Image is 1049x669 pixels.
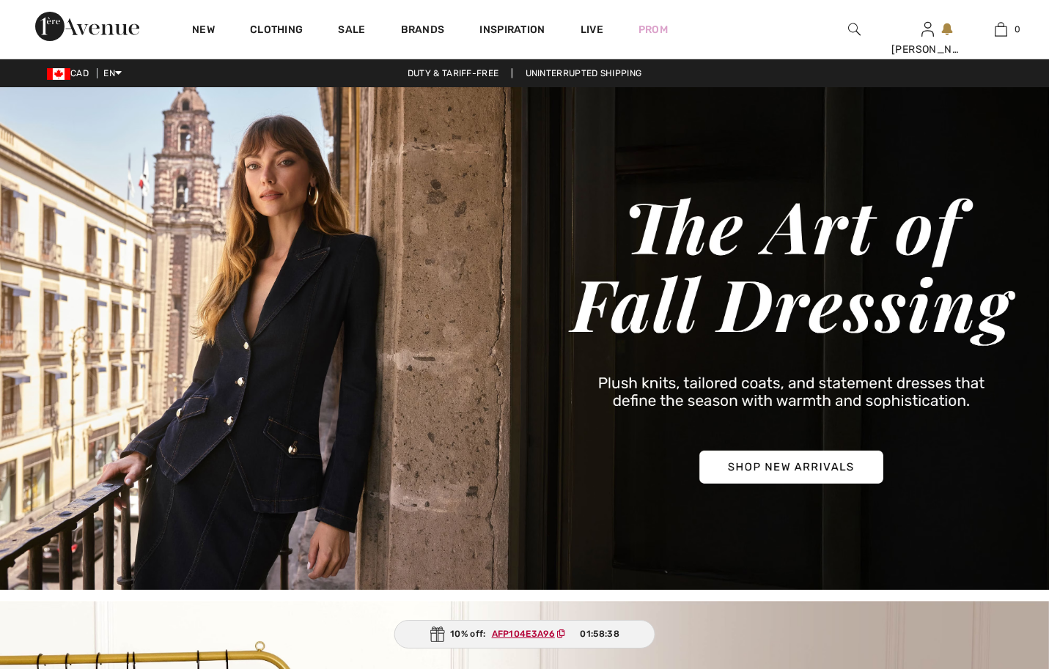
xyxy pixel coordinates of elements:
img: My Info [921,21,934,38]
div: [PERSON_NAME] [891,42,963,57]
img: Gift.svg [430,627,444,642]
a: Live [581,22,603,37]
span: Inspiration [479,23,545,39]
a: Sign In [921,22,934,36]
span: CAD [47,68,95,78]
a: Sale [338,23,365,39]
img: Canadian Dollar [47,68,70,80]
a: New [192,23,215,39]
a: Brands [401,23,445,39]
div: 10% off: [394,620,655,648]
span: 01:58:38 [580,627,619,640]
img: search the website [848,21,861,38]
img: My Bag [995,21,1007,38]
a: Clothing [250,23,303,39]
a: 0 [965,21,1037,38]
span: 0 [1015,23,1020,36]
span: EN [103,68,122,78]
ins: AFP104E3A96 [492,629,555,639]
img: 1ère Avenue [35,12,139,41]
a: Prom [638,22,668,37]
